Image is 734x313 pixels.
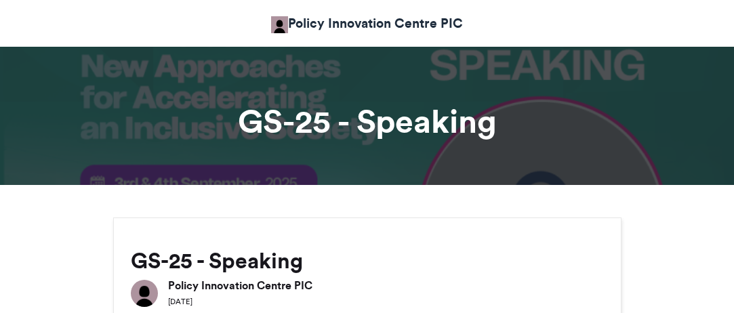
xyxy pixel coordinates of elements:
h2: GS-25 - Speaking [131,249,604,273]
img: Policy Innovation Centre PIC [131,280,158,307]
img: Policy Innovation Centre PIC [271,16,288,33]
a: Policy Innovation Centre PIC [271,14,463,33]
small: [DATE] [168,297,192,306]
h1: GS-25 - Speaking [52,105,682,138]
h6: Policy Innovation Centre PIC [168,280,604,291]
